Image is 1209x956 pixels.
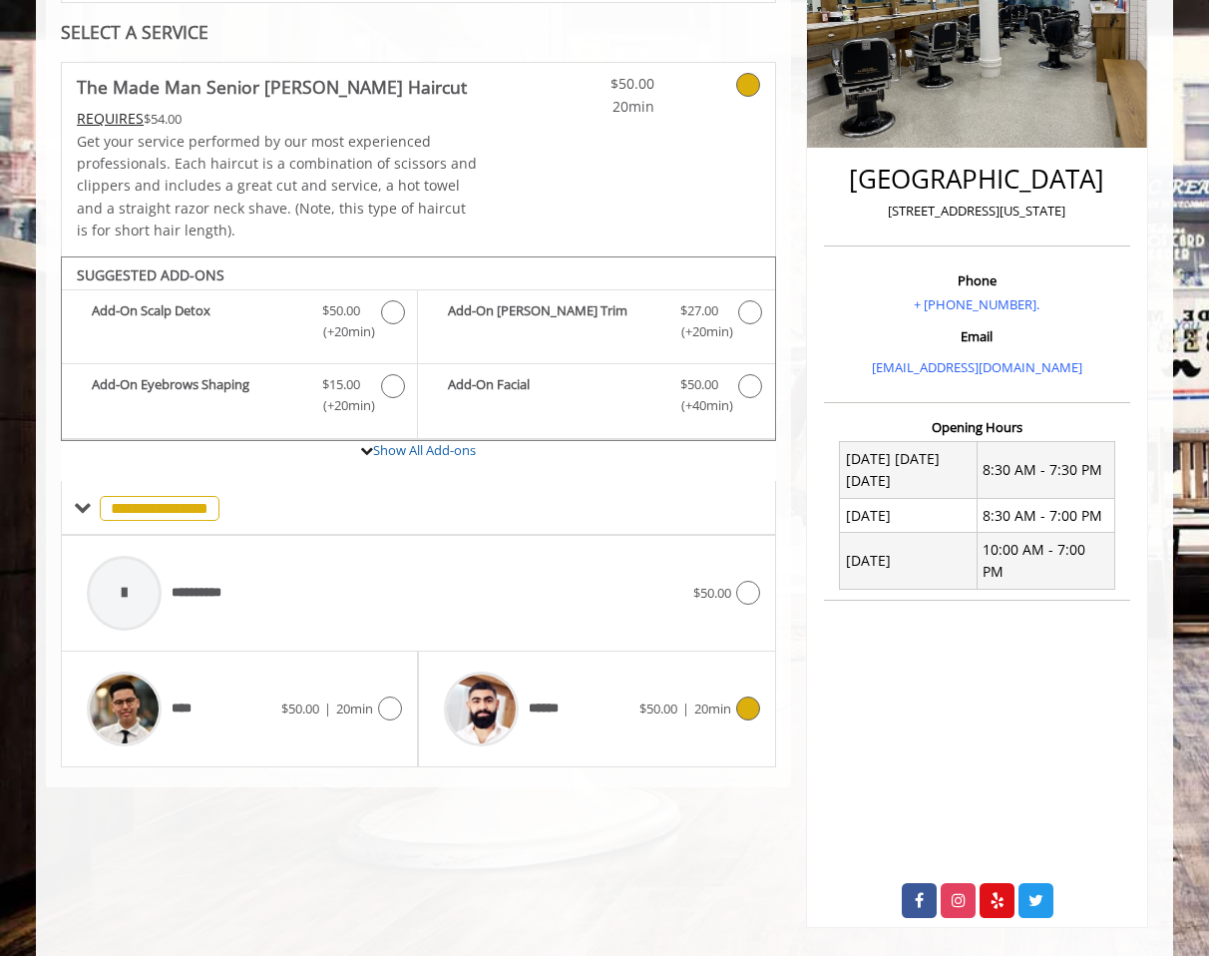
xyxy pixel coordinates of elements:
b: Add-On Eyebrows Shaping [92,374,302,416]
td: 8:30 AM - 7:30 PM [977,442,1114,499]
span: $50.00 [537,73,654,95]
span: $50.00 [693,584,731,602]
span: (+20min ) [669,321,728,342]
a: [EMAIL_ADDRESS][DOMAIN_NAME] [872,358,1082,376]
span: 20min [694,700,731,717]
span: | [324,700,331,717]
label: Add-On Facial [428,374,764,421]
td: [DATE] [840,499,978,533]
div: $54.00 [77,108,478,130]
b: SUGGESTED ADD-ONS [77,265,224,284]
span: $50.00 [281,700,319,717]
span: (+20min ) [312,395,371,416]
span: 20min [537,96,654,118]
td: [DATE] [840,533,978,590]
a: Show All Add-ons [373,441,476,459]
span: $50.00 [639,700,677,717]
b: Add-On [PERSON_NAME] Trim [448,300,659,342]
h3: Phone [829,273,1125,287]
label: Add-On Beard Trim [428,300,764,347]
td: [DATE] [DATE] [DATE] [840,442,978,499]
span: $15.00 [322,374,360,395]
div: SELECT A SERVICE [61,23,776,42]
h3: Opening Hours [824,420,1130,434]
span: 20min [336,700,373,717]
span: $27.00 [680,300,718,321]
a: + [PHONE_NUMBER]. [914,295,1039,313]
span: (+20min ) [312,321,371,342]
span: (+40min ) [669,395,728,416]
td: 10:00 AM - 7:00 PM [977,533,1114,590]
div: The Made Man Senior Barber Haircut Add-onS [61,256,776,442]
b: Add-On Facial [448,374,659,416]
h3: Email [829,329,1125,343]
label: Add-On Eyebrows Shaping [72,374,407,421]
label: Add-On Scalp Detox [72,300,407,347]
span: | [682,700,689,717]
p: Get your service performed by our most experienced professionals. Each haircut is a combination o... [77,131,478,242]
span: This service needs some Advance to be paid before we block your appointment [77,109,144,128]
h2: [GEOGRAPHIC_DATA] [829,165,1125,194]
span: $50.00 [680,374,718,395]
b: Add-On Scalp Detox [92,300,302,342]
td: 8:30 AM - 7:00 PM [977,499,1114,533]
span: $50.00 [322,300,360,321]
p: [STREET_ADDRESS][US_STATE] [829,201,1125,222]
b: The Made Man Senior [PERSON_NAME] Haircut [77,73,467,101]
